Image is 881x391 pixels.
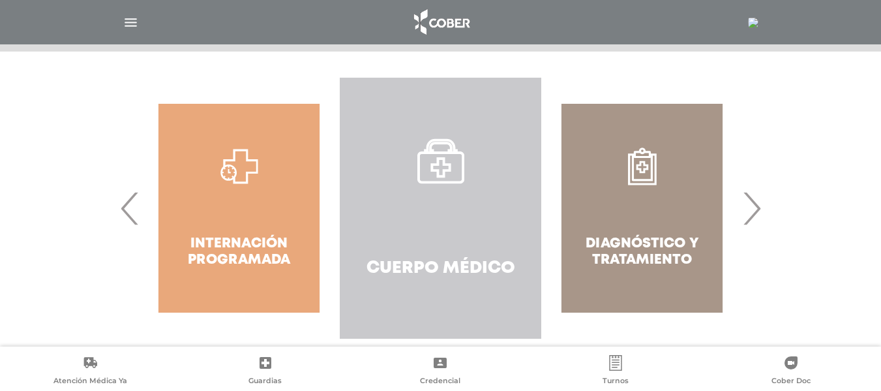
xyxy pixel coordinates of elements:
img: logo_cober_home-white.png [407,7,475,38]
a: Cuerpo Médico [340,78,541,339]
span: Cober Doc [771,376,811,388]
span: Credencial [420,376,460,388]
h4: Cuerpo Médico [366,258,515,279]
a: Turnos [528,355,704,388]
span: Next [739,173,764,243]
span: Turnos [603,376,629,388]
a: Cober Doc [703,355,878,388]
span: Guardias [248,376,282,388]
span: Previous [117,173,143,243]
span: Atención Médica Ya [53,376,127,388]
a: Atención Médica Ya [3,355,178,388]
a: Credencial [353,355,528,388]
img: Cober_menu-lines-white.svg [123,14,139,31]
a: Guardias [178,355,353,388]
img: 24613 [748,18,758,28]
